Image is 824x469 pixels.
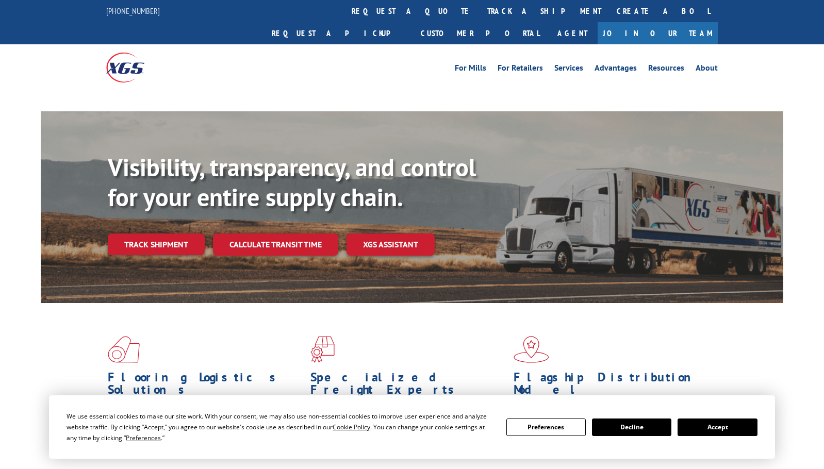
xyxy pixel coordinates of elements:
h1: Specialized Freight Experts [310,371,505,401]
a: Services [554,64,583,75]
b: Visibility, transparency, and control for your entire supply chain. [108,151,476,213]
a: [PHONE_NUMBER] [106,6,160,16]
a: Join Our Team [598,22,718,44]
a: Advantages [595,64,637,75]
button: Decline [592,418,671,436]
a: For Retailers [498,64,543,75]
img: xgs-icon-total-supply-chain-intelligence-red [108,336,140,363]
img: xgs-icon-flagship-distribution-model-red [514,336,549,363]
h1: Flooring Logistics Solutions [108,371,303,401]
div: Cookie Consent Prompt [49,395,775,459]
a: For Mills [455,64,486,75]
a: Customer Portal [413,22,547,44]
button: Preferences [506,418,586,436]
a: XGS ASSISTANT [347,233,435,256]
a: Resources [648,64,684,75]
div: We use essential cookies to make our site work. With your consent, we may also use non-essential ... [67,411,493,443]
a: Agent [547,22,598,44]
a: Request a pickup [264,22,413,44]
span: Cookie Policy [333,423,370,431]
span: Preferences [126,433,161,442]
a: Track shipment [108,233,205,255]
h1: Flagship Distribution Model [514,371,708,401]
button: Accept [678,418,757,436]
a: Learn More > [108,447,236,459]
a: Learn More > [310,447,439,459]
img: xgs-icon-focused-on-flooring-red [310,336,335,363]
a: About [696,64,718,75]
a: Calculate transit time [213,233,338,256]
